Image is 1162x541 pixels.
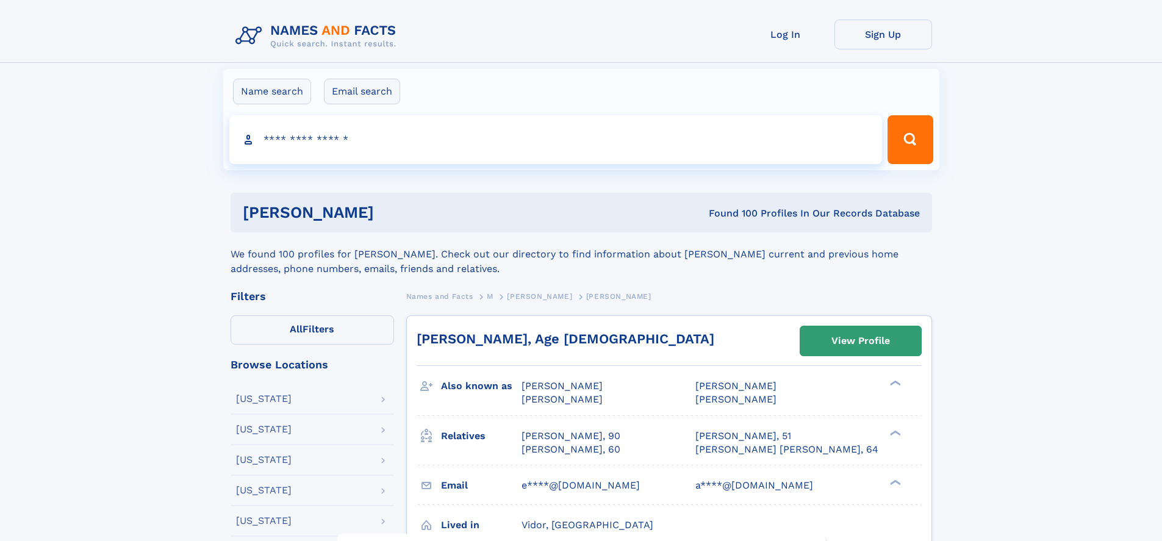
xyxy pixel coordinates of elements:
img: Logo Names and Facts [231,20,406,52]
a: Log In [737,20,834,49]
h3: Lived in [441,515,522,536]
a: [PERSON_NAME] [PERSON_NAME], 64 [695,443,878,456]
span: [PERSON_NAME] [586,292,651,301]
span: [PERSON_NAME] [695,393,776,405]
a: [PERSON_NAME], Age [DEMOGRAPHIC_DATA] [417,331,714,346]
span: [PERSON_NAME] [522,380,603,392]
span: Vidor, [GEOGRAPHIC_DATA] [522,519,653,531]
div: [US_STATE] [236,425,292,434]
div: [US_STATE] [236,516,292,526]
div: Filters [231,291,394,302]
div: View Profile [831,327,890,355]
span: [PERSON_NAME] [507,292,572,301]
span: [PERSON_NAME] [522,393,603,405]
div: ❯ [887,379,902,387]
span: All [290,323,303,335]
div: ❯ [887,429,902,437]
label: Email search [324,79,400,104]
h3: Email [441,475,522,496]
input: search input [229,115,883,164]
button: Search Button [888,115,933,164]
div: [US_STATE] [236,394,292,404]
div: Found 100 Profiles In Our Records Database [541,207,920,220]
a: Names and Facts [406,288,473,304]
a: [PERSON_NAME], 51 [695,429,791,443]
label: Name search [233,79,311,104]
h3: Relatives [441,426,522,446]
a: View Profile [800,326,921,356]
a: [PERSON_NAME], 90 [522,429,620,443]
div: [US_STATE] [236,485,292,495]
a: M [487,288,493,304]
div: We found 100 profiles for [PERSON_NAME]. Check out our directory to find information about [PERSO... [231,232,932,276]
h3: Also known as [441,376,522,396]
a: [PERSON_NAME] [507,288,572,304]
div: ❯ [887,478,902,486]
span: M [487,292,493,301]
a: Sign Up [834,20,932,49]
span: [PERSON_NAME] [695,380,776,392]
div: [US_STATE] [236,455,292,465]
a: [PERSON_NAME], 60 [522,443,620,456]
h1: [PERSON_NAME] [243,205,542,220]
div: Browse Locations [231,359,394,370]
label: Filters [231,315,394,345]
